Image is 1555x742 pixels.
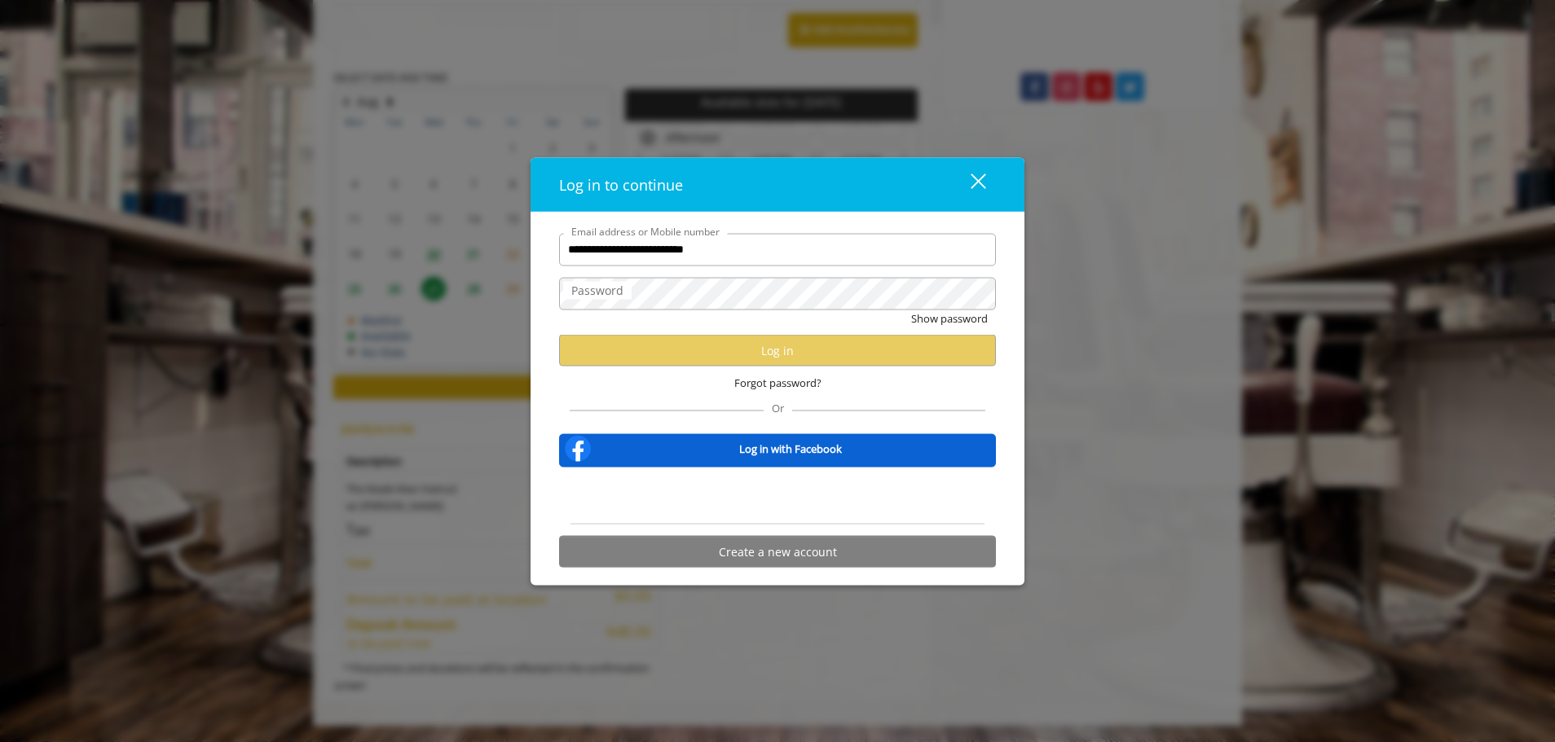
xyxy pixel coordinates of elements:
label: Email address or Mobile number [563,223,728,239]
button: Create a new account [559,536,996,568]
button: Log in [559,335,996,367]
label: Password [563,281,632,299]
input: Email address or Mobile number [559,233,996,266]
button: close dialog [940,168,996,201]
iframe: Sign in with Google Button [695,478,861,514]
span: Forgot password? [734,375,822,392]
span: Or [764,401,792,415]
b: Log in with Facebook [739,440,842,457]
div: close dialog [952,172,985,196]
span: Log in to continue [559,174,683,194]
img: facebook-logo [562,432,594,465]
button: Show password [911,310,988,327]
input: Password [559,277,996,310]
